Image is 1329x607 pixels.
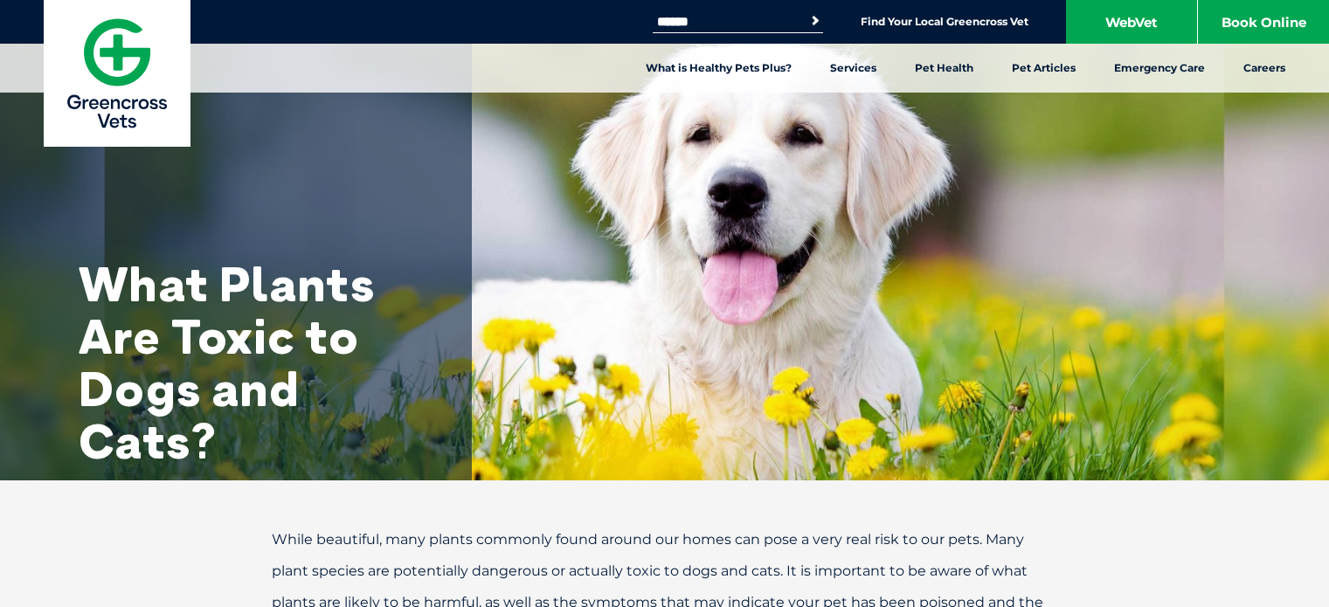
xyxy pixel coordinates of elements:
a: Pet Articles [993,44,1095,93]
h1: What Plants Are Toxic to Dogs and Cats? [79,258,428,467]
a: What is Healthy Pets Plus? [626,44,811,93]
a: Services [811,44,896,93]
a: Pet Health [896,44,993,93]
a: Emergency Care [1095,44,1224,93]
a: Find Your Local Greencross Vet [861,15,1028,29]
a: Careers [1224,44,1305,93]
button: Search [806,12,824,30]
